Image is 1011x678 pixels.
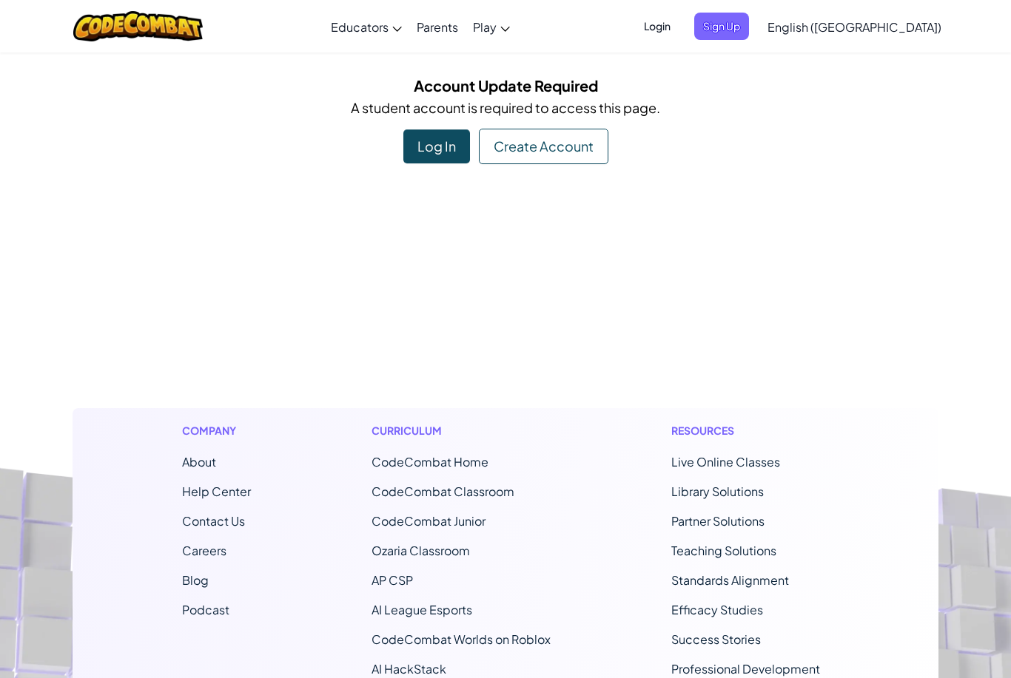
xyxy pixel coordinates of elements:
a: Partner Solutions [671,513,765,529]
a: Library Solutions [671,484,764,499]
div: Log In [403,129,470,163]
span: English ([GEOGRAPHIC_DATA]) [768,19,941,35]
span: CodeCombat Home [372,454,488,469]
a: Ozaria Classroom [372,543,470,558]
img: CodeCombat logo [73,11,203,41]
a: Play [466,7,517,47]
span: Contact Us [182,513,245,529]
h1: Company [182,423,251,438]
a: AI HackStack [372,661,446,677]
a: AP CSP [372,572,413,588]
a: Blog [182,572,209,588]
p: A student account is required to access this page. [84,97,927,118]
a: Educators [323,7,409,47]
a: CodeCombat Classroom [372,484,514,499]
a: Success Stories [671,631,761,647]
span: Play [473,19,497,35]
a: Help Center [182,484,251,499]
span: Educators [331,19,389,35]
a: Parents [409,7,466,47]
a: Teaching Solutions [671,543,776,558]
a: Careers [182,543,226,558]
a: English ([GEOGRAPHIC_DATA]) [760,7,949,47]
div: Create Account [479,129,608,164]
button: Sign Up [694,13,749,40]
h1: Curriculum [372,423,551,438]
a: Professional Development [671,661,820,677]
a: About [182,454,216,469]
h5: Account Update Required [84,74,927,97]
a: CodeCombat Worlds on Roblox [372,631,551,647]
a: CodeCombat Junior [372,513,486,529]
button: Login [635,13,679,40]
h1: Resources [671,423,829,438]
a: AI League Esports [372,602,472,617]
a: Podcast [182,602,229,617]
a: Standards Alignment [671,572,789,588]
a: Live Online Classes [671,454,780,469]
a: Efficacy Studies [671,602,763,617]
